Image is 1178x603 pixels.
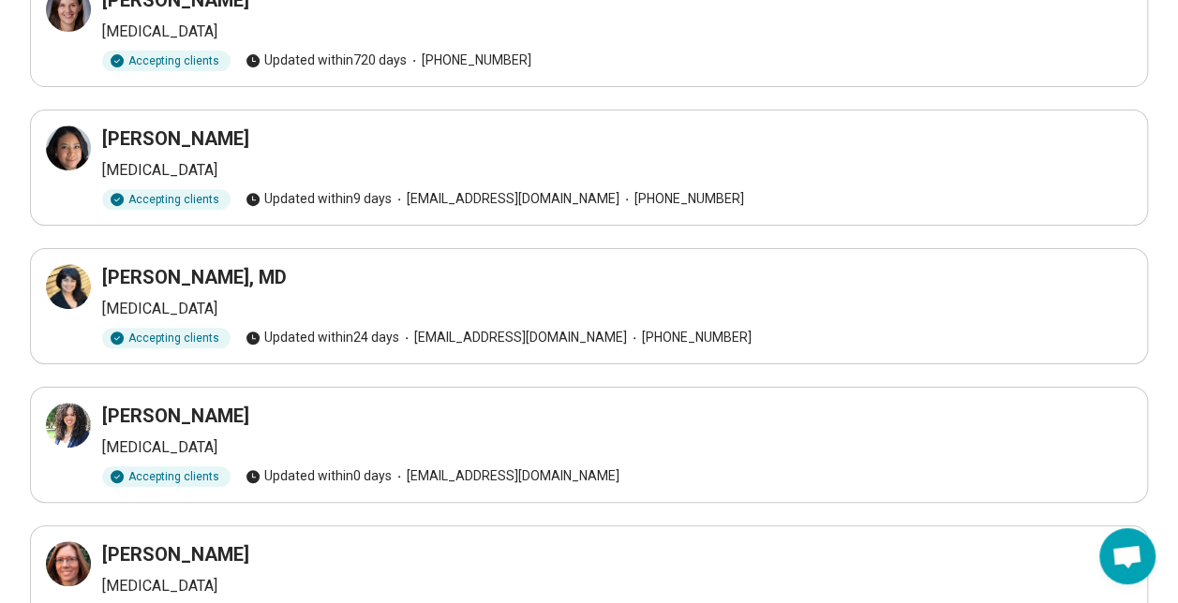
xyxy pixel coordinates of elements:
[246,328,399,347] span: Updated within 24 days
[102,264,287,290] h3: [PERSON_NAME], MD
[407,51,531,70] span: [PHONE_NUMBER]
[102,21,1132,43] p: [MEDICAL_DATA]
[246,466,392,486] span: Updated within 0 days
[246,189,392,209] span: Updated within 9 days
[102,403,249,429] h3: [PERSON_NAME]
[627,328,752,347] span: [PHONE_NUMBER]
[399,328,627,347] span: [EMAIL_ADDRESS][DOMAIN_NAME]
[392,466,619,486] span: [EMAIL_ADDRESS][DOMAIN_NAME]
[102,466,231,487] div: Accepting clients
[102,298,1132,320] p: [MEDICAL_DATA]
[102,125,249,152] h3: [PERSON_NAME]
[1099,528,1156,584] div: Open chat
[102,575,1132,597] p: [MEDICAL_DATA]
[102,159,1132,182] p: [MEDICAL_DATA]
[392,189,619,209] span: [EMAIL_ADDRESS][DOMAIN_NAME]
[102,51,231,71] div: Accepting clients
[102,328,231,348] div: Accepting clients
[619,189,744,209] span: [PHONE_NUMBER]
[246,51,407,70] span: Updated within 720 days
[102,189,231,210] div: Accepting clients
[102,436,1132,459] p: [MEDICAL_DATA]
[102,541,249,567] h3: [PERSON_NAME]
